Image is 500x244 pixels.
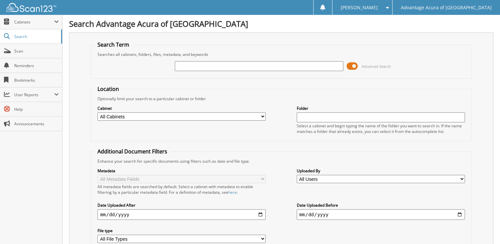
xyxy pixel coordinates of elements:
[97,168,266,174] label: Metadata
[297,209,465,220] input: end
[97,184,266,195] div: All metadata fields are searched by default. Select a cabinet with metadata to enable filtering b...
[7,3,56,12] img: scan123-logo-white.svg
[94,52,468,57] div: Searches all cabinets, folders, files, metadata, and keywords
[14,77,59,83] span: Bookmarks
[69,18,493,29] h1: Search Advantage Acura of [GEOGRAPHIC_DATA]
[341,6,378,10] span: [PERSON_NAME]
[14,34,58,39] span: Search
[14,63,59,68] span: Reminders
[14,19,54,25] span: Cabinets
[94,85,122,93] legend: Location
[14,48,59,54] span: Scan
[97,202,266,208] label: Date Uploaded After
[97,228,266,233] label: File type
[97,209,266,220] input: start
[297,202,465,208] label: Date Uploaded Before
[14,106,59,112] span: Help
[362,64,391,69] span: Advanced Search
[94,148,171,155] legend: Additional Document Filters
[297,105,465,111] label: Folder
[14,92,54,98] span: User Reports
[94,96,468,102] div: Optionally limit your search to a particular cabinet or folder
[94,41,133,48] legend: Search Term
[97,105,266,111] label: Cabinet
[297,168,465,174] label: Uploaded By
[14,121,59,127] span: Announcements
[228,189,237,195] a: here
[297,123,465,134] div: Select a cabinet and begin typing the name of the folder you want to search in. If the name match...
[94,158,468,164] div: Enhance your search for specific documents using filters such as date and file type.
[401,6,492,10] span: Advantage Acura of [GEOGRAPHIC_DATA]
